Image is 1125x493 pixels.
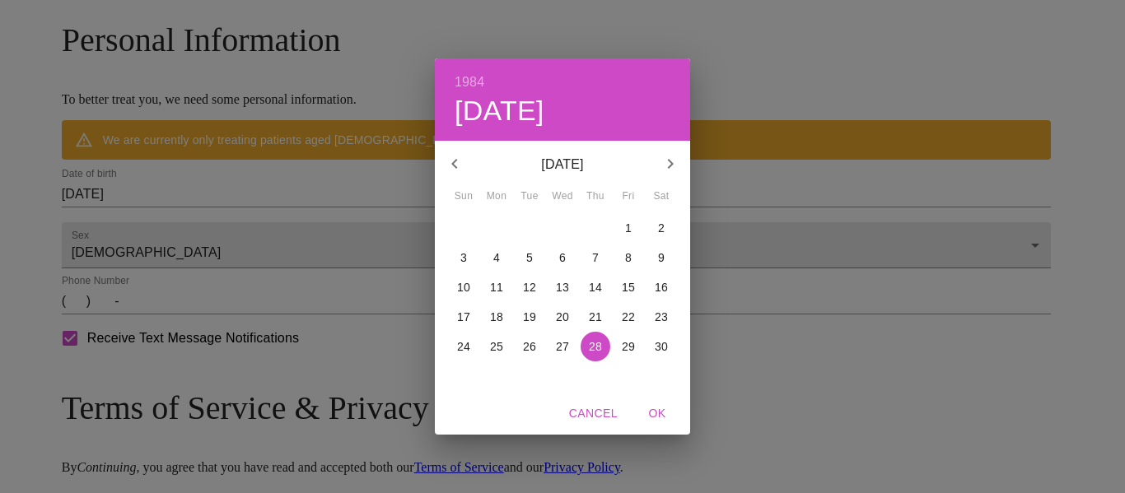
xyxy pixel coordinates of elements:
[658,220,665,236] p: 2
[515,243,544,272] button: 5
[562,398,624,429] button: Cancel
[581,188,610,205] span: Thu
[647,188,676,205] span: Sat
[655,309,668,325] p: 23
[482,243,511,272] button: 4
[556,279,569,295] p: 13
[515,188,544,205] span: Tue
[589,279,602,295] p: 14
[556,338,569,355] p: 27
[614,213,643,243] button: 1
[515,332,544,361] button: 26
[474,155,651,174] p: [DATE]
[655,338,668,355] p: 30
[647,302,676,332] button: 23
[455,71,484,94] button: 1984
[515,302,544,332] button: 19
[647,243,676,272] button: 9
[449,302,478,332] button: 17
[581,332,610,361] button: 28
[647,213,676,243] button: 2
[449,332,478,361] button: 24
[526,249,533,266] p: 5
[647,272,676,302] button: 16
[622,309,635,325] p: 22
[559,249,566,266] p: 6
[482,188,511,205] span: Mon
[556,309,569,325] p: 20
[523,338,536,355] p: 26
[614,188,643,205] span: Fri
[449,272,478,302] button: 10
[622,338,635,355] p: 29
[581,243,610,272] button: 7
[493,249,500,266] p: 4
[622,279,635,295] p: 15
[523,279,536,295] p: 12
[614,302,643,332] button: 22
[592,249,599,266] p: 7
[548,188,577,205] span: Wed
[449,188,478,205] span: Sun
[482,272,511,302] button: 11
[457,338,470,355] p: 24
[647,332,676,361] button: 30
[631,398,684,429] button: OK
[482,302,511,332] button: 18
[490,279,503,295] p: 11
[457,309,470,325] p: 17
[637,403,677,424] span: OK
[455,94,544,128] button: [DATE]
[614,272,643,302] button: 15
[658,249,665,266] p: 9
[581,302,610,332] button: 21
[449,243,478,272] button: 3
[548,243,577,272] button: 6
[490,338,503,355] p: 25
[589,309,602,325] p: 21
[581,272,610,302] button: 14
[614,243,643,272] button: 8
[614,332,643,361] button: 29
[460,249,467,266] p: 3
[548,302,577,332] button: 20
[548,332,577,361] button: 27
[482,332,511,361] button: 25
[515,272,544,302] button: 12
[569,403,618,424] span: Cancel
[589,338,602,355] p: 28
[625,249,632,266] p: 8
[548,272,577,302] button: 13
[523,309,536,325] p: 19
[457,279,470,295] p: 10
[655,279,668,295] p: 16
[490,309,503,325] p: 18
[625,220,632,236] p: 1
